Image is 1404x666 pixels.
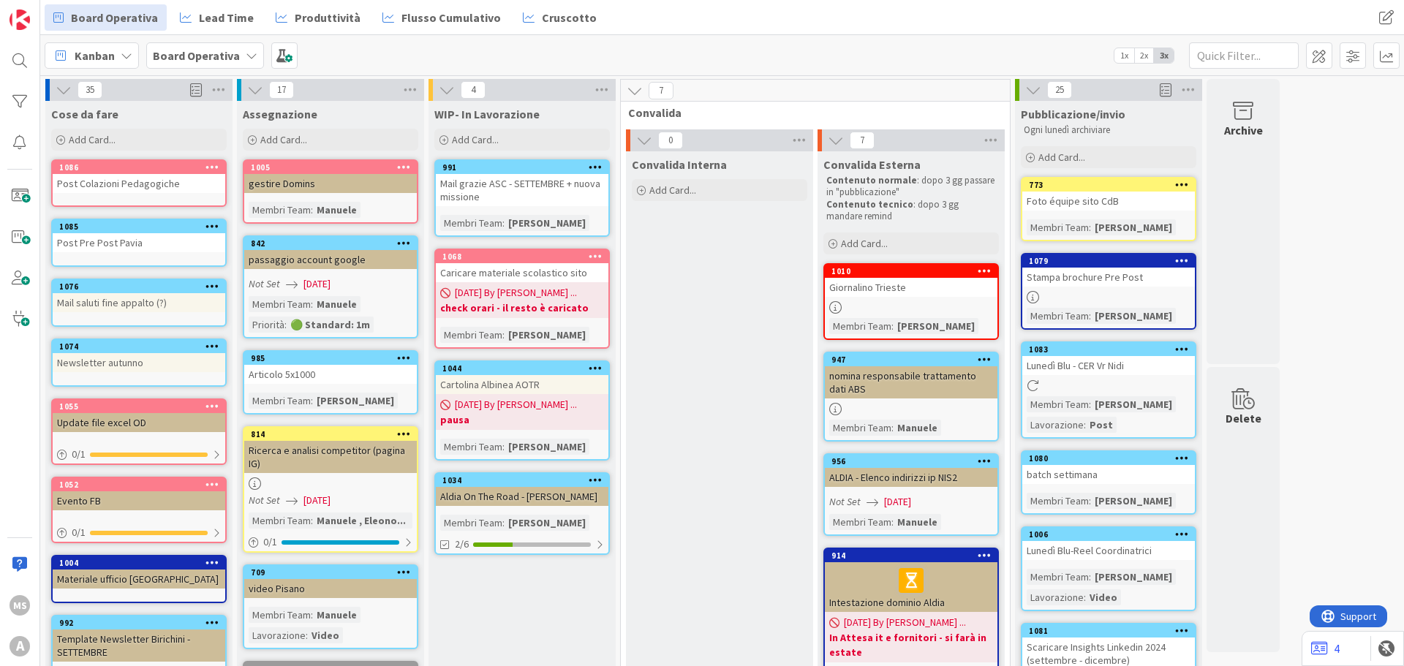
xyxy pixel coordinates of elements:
[542,9,597,26] span: Cruscotto
[455,537,469,552] span: 2/6
[313,393,398,409] div: [PERSON_NAME]
[436,161,608,174] div: 991
[244,365,417,384] div: Articolo 5x1000
[51,477,227,543] a: 1052Evento FB0/1
[440,215,502,231] div: Membri Team
[1022,192,1195,211] div: Foto équipe sito CdB
[53,569,225,589] div: Materiale ufficio [GEOGRAPHIC_DATA]
[59,618,225,628] div: 992
[829,420,891,436] div: Membri Team
[891,318,894,334] span: :
[51,555,227,603] a: 1004Materiale ufficio [GEOGRAPHIC_DATA]
[153,48,240,63] b: Board Operativa
[244,579,417,598] div: video Pisano
[1022,343,1195,356] div: 1083
[825,265,997,278] div: 1010
[1029,180,1195,190] div: 773
[850,132,875,149] span: 7
[249,607,311,623] div: Membri Team
[249,277,280,290] i: Not Set
[249,393,311,409] div: Membri Team
[71,9,158,26] span: Board Operativa
[249,317,284,333] div: Priorità
[59,480,225,490] div: 1052
[10,10,30,30] img: Visit kanbanzone.com
[243,564,418,649] a: 709video PisanoMembri Team:ManueleLavorazione:Video
[260,133,307,146] span: Add Card...
[1089,219,1091,235] span: :
[1091,219,1176,235] div: [PERSON_NAME]
[1022,528,1195,560] div: 1006Lunedì Blu-Reel Coordinatrici
[251,238,417,249] div: 842
[1091,569,1176,585] div: [PERSON_NAME]
[436,474,608,506] div: 1034Aldia On The Road - [PERSON_NAME]
[1029,626,1195,636] div: 1081
[249,296,311,312] div: Membri Team
[829,514,891,530] div: Membri Team
[502,515,505,531] span: :
[894,514,941,530] div: Manuele
[829,630,993,659] b: In Attesa it e fornitori - si farà in estate
[825,353,997,366] div: 947
[311,202,313,218] span: :
[1027,308,1089,324] div: Membri Team
[1084,417,1086,433] span: :
[440,412,604,427] b: pausa
[243,107,317,121] span: Assegnazione
[1038,151,1085,164] span: Add Card...
[826,175,996,199] p: : dopo 3 gg passare in "pubblicazione"
[78,81,102,99] span: 35
[632,157,727,172] span: Convalida Interna
[436,174,608,206] div: Mail grazie ASC - SETTEMBRE + nuova missione
[53,220,225,252] div: 1085Post Pre Post Pavia
[1029,344,1195,355] div: 1083
[244,352,417,384] div: 985Articolo 5x1000
[823,157,921,172] span: Convalida Esterna
[313,512,409,529] div: Manuele , Eleono...
[1311,640,1340,657] a: 4
[823,263,999,340] a: 1010Giornalino TriesteMembri Team:[PERSON_NAME]
[436,250,608,263] div: 1068
[308,627,343,643] div: Video
[53,174,225,193] div: Post Colazioni Pedagogiche
[51,107,118,121] span: Cose da fare
[823,352,999,442] a: 947nomina responsabile trattamento dati ABSMembri Team:Manuele
[628,105,992,120] span: Convalida
[825,455,997,487] div: 956ALDIA - Elenco indirizzi ip NIS2
[243,426,418,553] a: 814Ricerca e analisi competitor (pagina IG)Not Set[DATE]Membri Team:Manuele , Eleono...0/1
[1022,268,1195,287] div: Stampa brochure Pre Post
[436,362,608,394] div: 1044Cartolina Albinea AOTR
[825,468,997,487] div: ALDIA - Elenco indirizzi ip NIS2
[658,132,683,149] span: 0
[244,161,417,174] div: 1005
[1021,450,1196,515] a: 1080batch settimanaMembri Team:[PERSON_NAME]
[1021,526,1196,611] a: 1006Lunedì Blu-Reel CoordinatriciMembri Team:[PERSON_NAME]Lavorazione:Video
[440,515,502,531] div: Membri Team
[436,362,608,375] div: 1044
[244,428,417,441] div: 814
[826,198,913,211] strong: Contenuto tecnico
[53,340,225,353] div: 1074
[1134,48,1154,63] span: 2x
[1154,48,1174,63] span: 3x
[1022,178,1195,192] div: 773
[53,478,225,510] div: 1052Evento FB
[505,215,589,231] div: [PERSON_NAME]
[1091,308,1176,324] div: [PERSON_NAME]
[287,317,374,333] div: 🟢 Standard: 1m
[53,478,225,491] div: 1052
[825,265,997,297] div: 1010Giornalino Trieste
[1022,465,1195,484] div: batch settimana
[251,162,417,173] div: 1005
[442,162,608,173] div: 991
[53,233,225,252] div: Post Pre Post Pavia
[1027,493,1089,509] div: Membri Team
[1091,493,1176,509] div: [PERSON_NAME]
[53,400,225,432] div: 1055Update file excel OD
[53,629,225,662] div: Template Newsletter Birichini - SETTEMBRE
[841,237,888,250] span: Add Card...
[75,47,115,64] span: Kanban
[434,107,540,121] span: WIP- In Lavorazione
[59,341,225,352] div: 1074
[829,495,861,508] i: Not Set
